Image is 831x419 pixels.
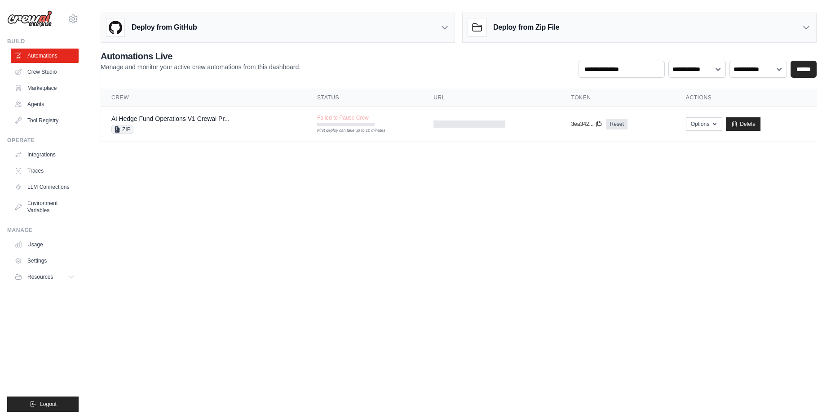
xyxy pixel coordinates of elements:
div: Build [7,38,79,45]
h2: Automations Live [101,50,301,62]
div: Operate [7,137,79,144]
h3: Deploy from GitHub [132,22,197,33]
th: Crew [101,89,306,107]
a: Delete [726,117,760,131]
span: ZIP [111,125,133,134]
button: Options [686,117,722,131]
a: Marketplace [11,81,79,95]
a: LLM Connections [11,180,79,194]
img: GitHub Logo [106,18,124,36]
a: Usage [11,237,79,252]
p: Manage and monitor your active crew automations from this dashboard. [101,62,301,71]
th: Token [560,89,675,107]
a: Traces [11,164,79,178]
a: Settings [11,254,79,268]
th: Actions [675,89,817,107]
th: Status [306,89,423,107]
th: URL [423,89,560,107]
a: Crew Studio [11,65,79,79]
button: 3ea342... [571,120,602,128]
span: Failed to Pause Crew [317,114,369,121]
a: Ai Hedge Fund Operations V1 Crewai Pr... [111,115,230,122]
div: First deploy can take up to 10 minutes [317,128,375,134]
a: Reset [606,119,627,129]
a: Environment Variables [11,196,79,218]
span: Resources [27,273,53,281]
h3: Deploy from Zip File [493,22,559,33]
span: Logout [40,401,57,408]
button: Resources [11,270,79,284]
a: Tool Registry [11,113,79,128]
img: Logo [7,10,52,27]
button: Logout [7,397,79,412]
a: Agents [11,97,79,111]
div: Manage [7,227,79,234]
a: Automations [11,49,79,63]
a: Integrations [11,147,79,162]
